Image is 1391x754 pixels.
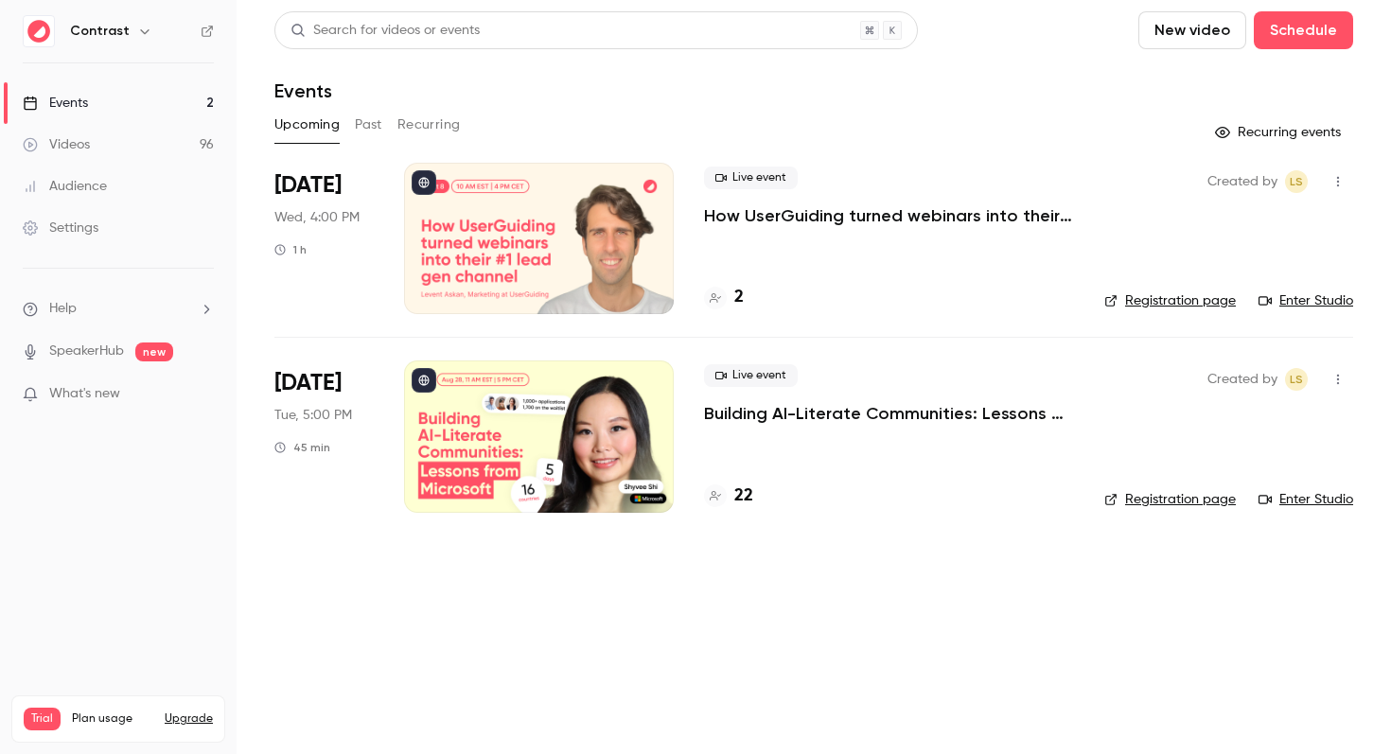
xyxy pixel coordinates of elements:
[734,483,753,509] h4: 22
[704,483,753,509] a: 22
[274,242,307,257] div: 1 h
[49,299,77,319] span: Help
[1290,368,1303,391] span: LS
[734,285,744,310] h4: 2
[274,79,332,102] h1: Events
[70,22,130,41] h6: Contrast
[704,364,798,387] span: Live event
[24,708,61,730] span: Trial
[24,16,54,46] img: Contrast
[165,711,213,727] button: Upgrade
[23,219,98,237] div: Settings
[274,110,340,140] button: Upcoming
[274,406,352,425] span: Tue, 5:00 PM
[23,135,90,154] div: Videos
[1285,170,1308,193] span: Lusine Sargsyan
[49,384,120,404] span: What's new
[1207,170,1277,193] span: Created by
[1104,291,1236,310] a: Registration page
[274,208,360,227] span: Wed, 4:00 PM
[191,386,214,403] iframe: Noticeable Trigger
[23,94,88,113] div: Events
[1259,291,1353,310] a: Enter Studio
[23,299,214,319] li: help-dropdown-opener
[704,285,744,310] a: 2
[1259,490,1353,509] a: Enter Studio
[1206,117,1353,148] button: Recurring events
[274,163,374,314] div: Oct 8 Wed, 10:00 AM (America/New York)
[23,177,107,196] div: Audience
[274,170,342,201] span: [DATE]
[274,360,374,512] div: Dec 9 Tue, 11:00 AM (America/New York)
[1104,490,1236,509] a: Registration page
[704,204,1074,227] a: How UserGuiding turned webinars into their #1 lead gen channel
[355,110,382,140] button: Past
[274,368,342,398] span: [DATE]
[72,711,153,727] span: Plan usage
[1290,170,1303,193] span: LS
[704,167,798,189] span: Live event
[274,440,330,455] div: 45 min
[1285,368,1308,391] span: Lusine Sargsyan
[1207,368,1277,391] span: Created by
[704,402,1074,425] a: Building AI-Literate Communities: Lessons from Microsoft
[49,342,124,361] a: SpeakerHub
[291,21,480,41] div: Search for videos or events
[397,110,461,140] button: Recurring
[135,342,173,361] span: new
[1254,11,1353,49] button: Schedule
[1138,11,1246,49] button: New video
